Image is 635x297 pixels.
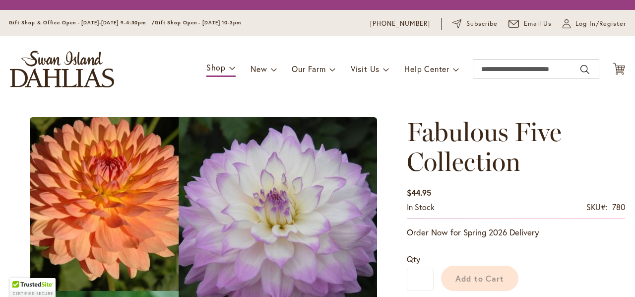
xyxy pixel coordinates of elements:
[407,202,435,212] span: In stock
[10,51,114,87] a: store logo
[251,64,267,74] span: New
[407,187,431,198] span: $44.95
[370,19,430,29] a: [PHONE_NUMBER]
[563,19,626,29] a: Log In/Register
[508,19,552,29] a: Email Us
[575,19,626,29] span: Log In/Register
[452,19,498,29] a: Subscribe
[407,254,420,264] span: Qty
[407,226,625,238] p: Order Now for Spring 2026 Delivery
[292,64,325,74] span: Our Farm
[466,19,498,29] span: Subscribe
[206,62,226,73] span: Shop
[580,62,589,77] button: Search
[404,64,449,74] span: Help Center
[586,202,608,212] strong: SKU
[407,116,562,177] span: Fabulous Five Collection
[612,202,625,213] div: 780
[9,19,155,26] span: Gift Shop & Office Open - [DATE]-[DATE] 9-4:30pm /
[524,19,552,29] span: Email Us
[351,64,380,74] span: Visit Us
[407,202,435,213] div: Availability
[7,262,35,290] iframe: Launch Accessibility Center
[155,19,241,26] span: Gift Shop Open - [DATE] 10-3pm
